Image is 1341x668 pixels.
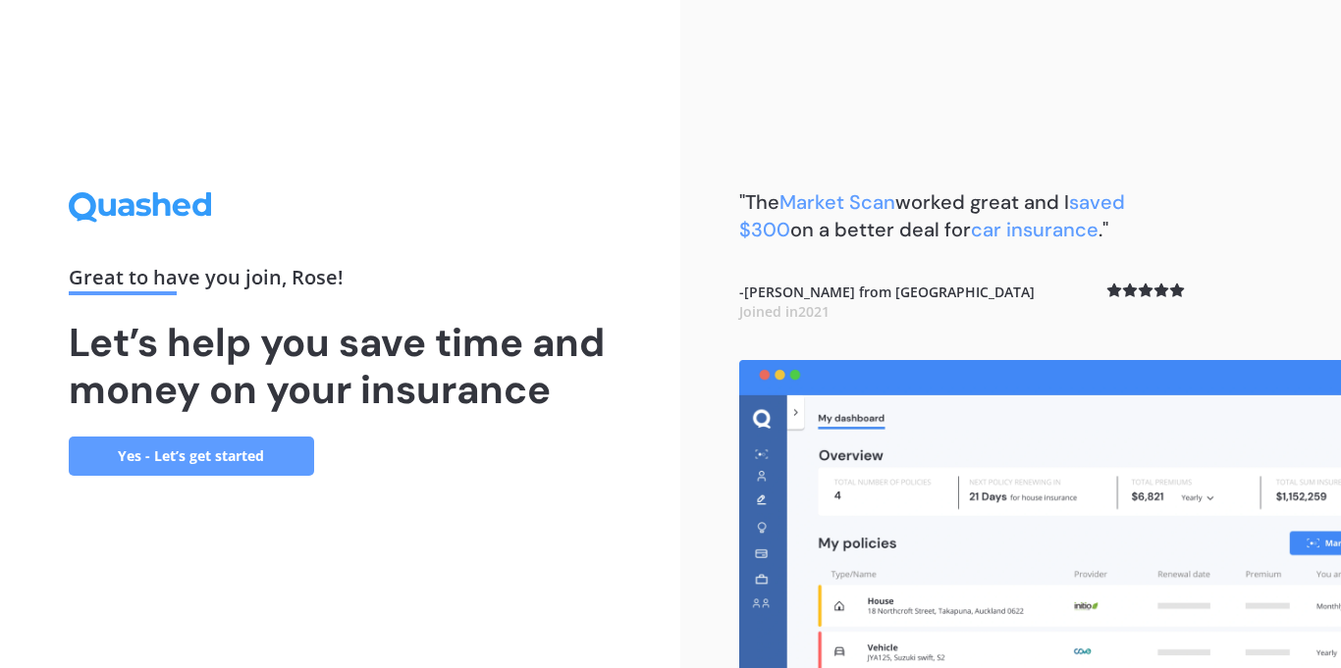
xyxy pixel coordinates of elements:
[69,437,314,476] a: Yes - Let’s get started
[739,189,1125,242] span: saved $300
[739,189,1125,242] b: "The worked great and I on a better deal for ."
[69,268,613,295] div: Great to have you join , Rose !
[779,189,895,215] span: Market Scan
[739,302,830,321] span: Joined in 2021
[739,360,1341,668] img: dashboard.webp
[971,217,1099,242] span: car insurance
[739,283,1035,321] b: - [PERSON_NAME] from [GEOGRAPHIC_DATA]
[69,319,613,413] h1: Let’s help you save time and money on your insurance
